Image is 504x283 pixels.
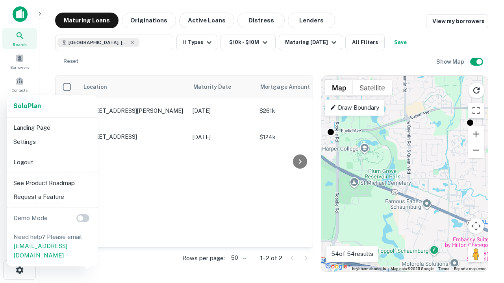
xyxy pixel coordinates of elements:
a: SoloPlan [13,101,41,111]
a: [EMAIL_ADDRESS][DOMAIN_NAME] [13,243,67,259]
iframe: Chat Widget [465,195,504,233]
li: Logout [10,155,94,169]
p: Need help? Please email [13,232,91,260]
li: See Product Roadmap [10,176,94,190]
p: Demo Mode [10,213,51,223]
li: Landing Page [10,121,94,135]
li: Request a Feature [10,190,94,204]
li: Settings [10,135,94,149]
strong: Solo Plan [13,102,41,110]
